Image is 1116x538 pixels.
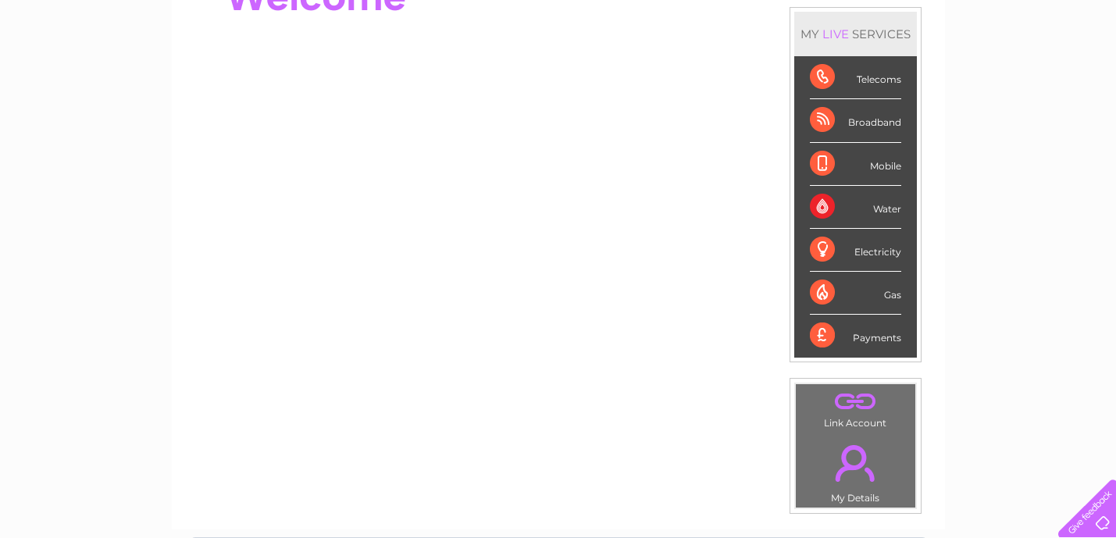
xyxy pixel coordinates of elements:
[810,186,901,229] div: Water
[795,432,916,508] td: My Details
[1012,66,1050,78] a: Contact
[810,229,901,272] div: Electricity
[880,66,915,78] a: Energy
[841,66,871,78] a: Water
[795,383,916,433] td: Link Account
[800,388,911,415] a: .
[39,41,119,88] img: logo.png
[810,272,901,315] div: Gas
[800,436,911,490] a: .
[810,99,901,142] div: Broadband
[810,315,901,357] div: Payments
[794,12,917,56] div: MY SERVICES
[924,66,971,78] a: Telecoms
[819,27,852,41] div: LIVE
[190,9,928,76] div: Clear Business is a trading name of Verastar Limited (registered in [GEOGRAPHIC_DATA] No. 3667643...
[1064,66,1101,78] a: Log out
[822,8,929,27] a: 0333 014 3131
[980,66,1003,78] a: Blog
[810,56,901,99] div: Telecoms
[810,143,901,186] div: Mobile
